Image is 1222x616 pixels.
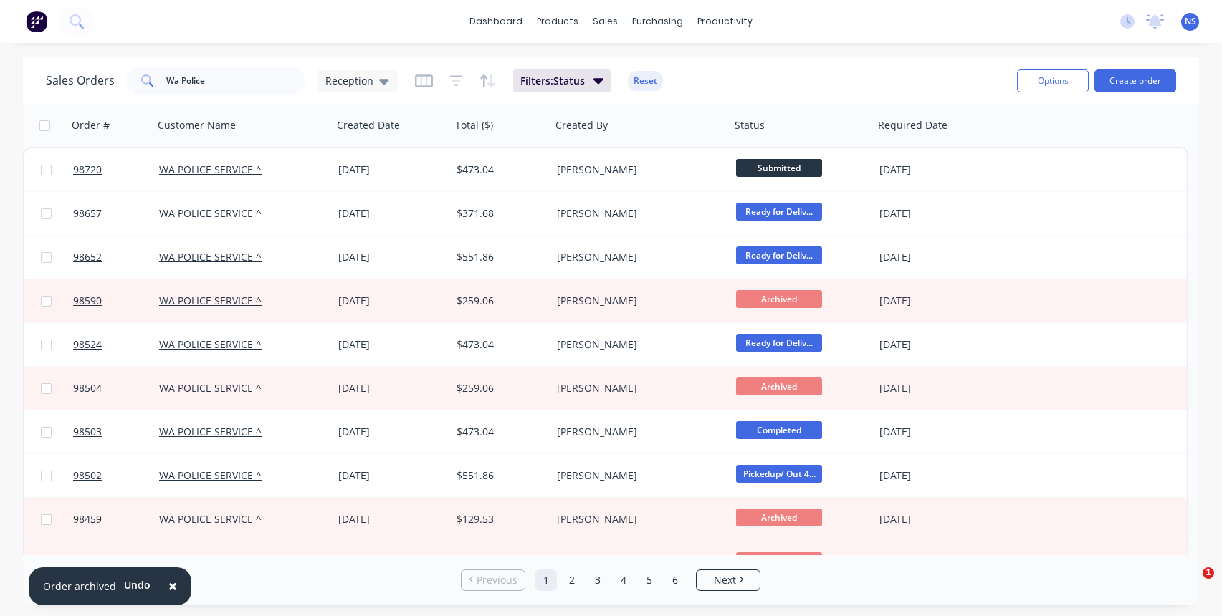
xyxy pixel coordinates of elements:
a: WA POLICE SERVICE ^ [159,468,262,482]
div: Created Date [337,118,400,133]
span: × [168,576,177,596]
div: [PERSON_NAME] [557,206,716,221]
a: WA POLICE SERVICE ^ [159,163,262,176]
a: 98504 [73,367,159,410]
div: products [530,11,586,32]
div: [PERSON_NAME] [557,468,716,483]
a: WA POLICE SERVICE ^ [159,425,262,438]
a: WA POLICE SERVICE ^ [159,381,262,395]
div: [DATE] [338,425,445,439]
div: Order archived [43,579,116,594]
a: 98524 [73,323,159,366]
a: WA POLICE SERVICE ^ [159,337,262,351]
div: $473.04 [457,163,541,177]
div: [DATE] [879,294,993,308]
div: Order # [72,118,110,133]
div: [DATE] [338,250,445,264]
span: 98652 [73,250,102,264]
a: 98590 [73,279,159,322]
a: Page 3 [587,569,608,591]
div: $129.53 [457,512,541,526]
span: 98459 [73,512,102,526]
span: Reception [325,73,373,88]
div: Customer Name [158,118,236,133]
button: Reset [628,71,663,91]
span: Archived [736,290,822,308]
div: [DATE] [338,163,445,177]
button: Options [1017,69,1089,92]
div: Required Date [878,118,947,133]
a: 98459 [73,498,159,541]
span: 98503 [73,425,102,439]
div: $551.86 [457,250,541,264]
div: [DATE] [879,337,993,352]
button: Close [154,569,191,604]
div: [DATE] [879,468,993,483]
div: [DATE] [879,250,993,264]
button: Undo [116,574,158,596]
div: [PERSON_NAME] [557,163,716,177]
button: Create order [1094,69,1176,92]
a: Previous page [462,573,525,587]
div: [DATE] [879,206,993,221]
div: sales [586,11,625,32]
div: Created By [555,118,608,133]
a: WA POLICE SERVICE ^ [159,250,262,264]
div: [DATE] [879,512,993,526]
span: 98524 [73,337,102,352]
a: Page 2 [561,569,583,591]
div: [DATE] [338,294,445,308]
a: 98657 [73,192,159,235]
a: Page 1 is your current page [535,569,557,591]
span: Previous [477,573,517,587]
input: Search... [166,67,306,95]
div: $371.68 [457,206,541,221]
div: [DATE] [338,337,445,352]
div: Status [735,118,765,133]
button: Filters:Status [513,69,611,92]
span: NS [1185,15,1196,28]
span: 1 [1203,567,1214,579]
a: 98652 [73,236,159,279]
div: [DATE] [338,206,445,221]
div: purchasing [625,11,690,32]
div: [PERSON_NAME] [557,425,716,439]
span: Archived [736,552,822,570]
span: 98504 [73,381,102,395]
div: [DATE] [338,381,445,395]
span: 98590 [73,294,102,308]
ul: Pagination [455,569,766,591]
span: 98720 [73,163,102,177]
a: Page 5 [639,569,660,591]
span: Archived [736,509,822,526]
div: productivity [690,11,760,32]
span: Ready for Deliv... [736,203,822,221]
div: [DATE] [879,425,993,439]
img: Factory [26,11,47,32]
a: Next page [697,573,760,587]
div: [DATE] [879,381,993,395]
span: Pickedup/ Out 4... [736,465,822,483]
a: Page 6 [664,569,686,591]
a: 98720 [73,148,159,191]
div: $473.04 [457,337,541,352]
span: Next [714,573,736,587]
span: Completed [736,421,822,439]
div: $551.86 [457,468,541,483]
a: WA POLICE SERVICE ^ [159,206,262,220]
span: Ready for Deliv... [736,246,822,264]
iframe: Intercom live chat [1173,567,1208,602]
div: [DATE] [879,163,993,177]
div: [PERSON_NAME] [557,381,716,395]
div: [PERSON_NAME] [557,250,716,264]
div: $473.04 [457,425,541,439]
span: Submitted [736,159,822,177]
div: [DATE] [338,468,445,483]
div: [PERSON_NAME] [557,294,716,308]
a: Page 4 [613,569,634,591]
h1: Sales Orders [46,74,115,87]
span: Filters: Status [520,74,585,88]
span: 98502 [73,468,102,483]
a: 98503 [73,410,159,453]
div: Total ($) [455,118,493,133]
